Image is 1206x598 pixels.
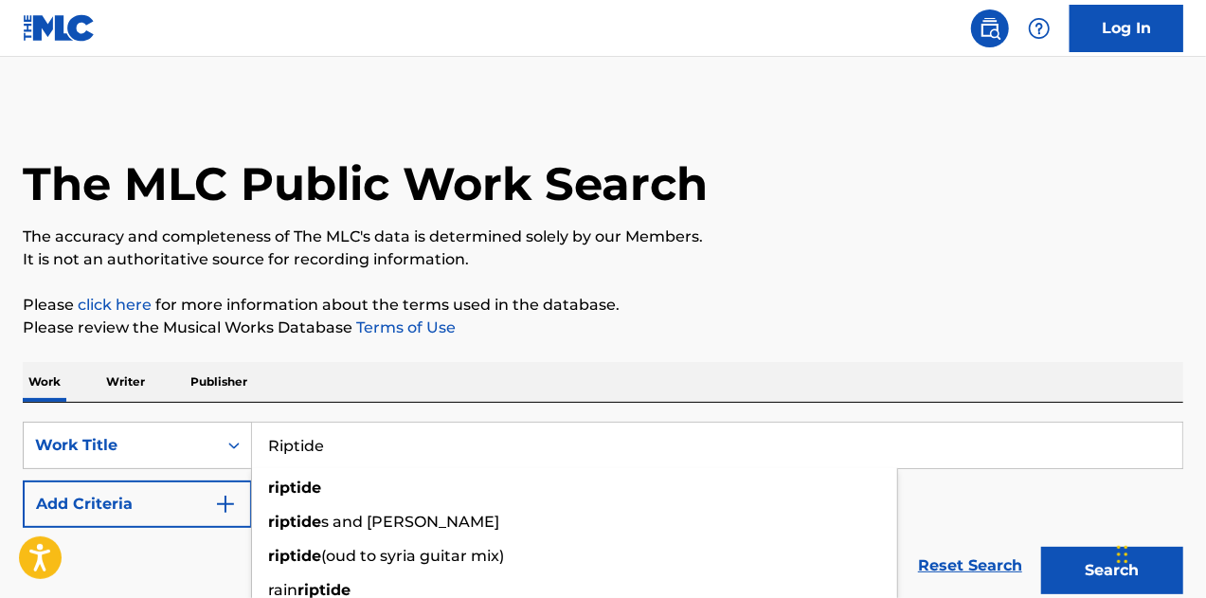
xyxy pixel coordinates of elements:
p: Writer [100,362,151,402]
span: (oud to syria guitar mix) [321,547,504,565]
p: Please for more information about the terms used in the database. [23,294,1183,317]
div: Work Title [35,434,206,457]
img: search [979,17,1001,40]
iframe: Chat Widget [1111,507,1206,598]
h1: The MLC Public Work Search [23,155,708,212]
div: Help [1020,9,1058,47]
span: s and [PERSON_NAME] [321,513,499,531]
strong: riptide [268,547,321,565]
img: MLC Logo [23,14,96,42]
img: 9d2ae6d4665cec9f34b9.svg [214,493,237,516]
p: It is not an authoritative source for recording information. [23,248,1183,271]
a: click here [78,296,152,314]
button: Add Criteria [23,480,252,528]
strong: riptide [268,479,321,497]
div: Drag [1117,526,1128,583]
a: Log In [1070,5,1183,52]
img: help [1028,17,1051,40]
a: Reset Search [909,545,1032,587]
p: The accuracy and completeness of The MLC's data is determined solely by our Members. [23,226,1183,248]
strong: riptide [268,513,321,531]
button: Search [1041,547,1183,594]
a: Terms of Use [352,318,456,336]
p: Work [23,362,66,402]
p: Please review the Musical Works Database [23,317,1183,339]
a: Public Search [971,9,1009,47]
p: Publisher [185,362,253,402]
